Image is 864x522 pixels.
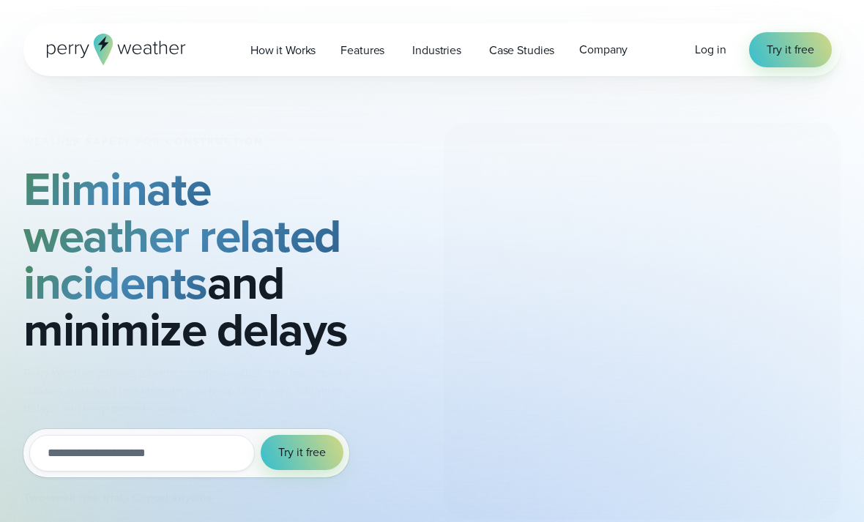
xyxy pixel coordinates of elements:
a: Log in [695,41,726,59]
a: Try it free [749,32,832,67]
a: How it Works [238,35,328,65]
span: Log in [695,41,726,58]
span: Industries [412,42,461,59]
span: Try it free [767,41,814,59]
a: Case Studies [477,35,567,65]
span: Features [340,42,384,59]
span: Case Studies [489,42,554,59]
span: How it Works [250,42,316,59]
span: Company [579,41,627,59]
